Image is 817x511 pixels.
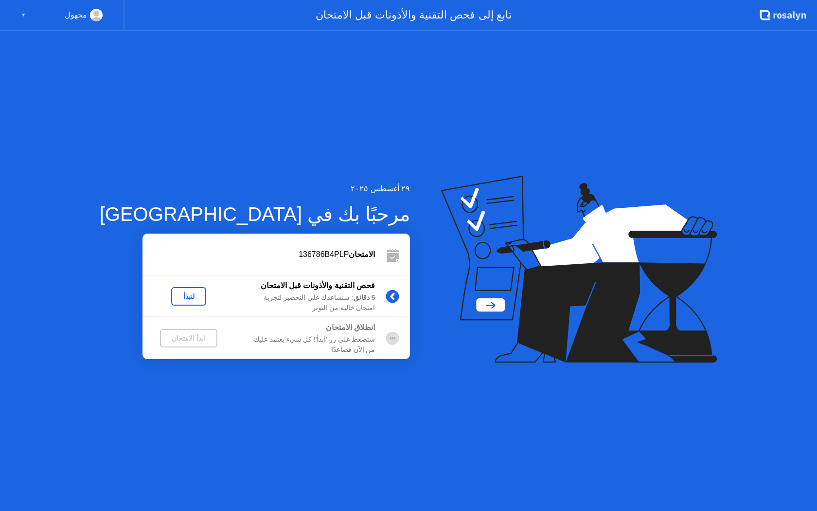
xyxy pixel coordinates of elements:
div: لنبدأ [175,292,202,300]
div: مرحبًا بك في [GEOGRAPHIC_DATA] [100,200,410,229]
button: لنبدأ [171,287,206,306]
div: ابدأ الامتحان [164,334,213,342]
div: 136786B4PLP [142,249,375,260]
b: انطلاق الامتحان [326,323,375,331]
button: ابدأ الامتحان [160,329,217,347]
b: 5 دقائق [354,294,375,301]
div: ٢٩ أغسطس ٢٠٢٥ [100,183,410,195]
b: فحص التقنية والأذونات قبل الامتحان [261,281,375,290]
b: الامتحان [349,250,375,258]
div: ستضغط على زر 'ابدأ'! كل شيء يعتمد عليك من الآن فصاعدًا [235,335,375,355]
div: مجهول [65,9,87,21]
div: : سنساعدك على التحضير لتجربة امتحان خالية من التوتر [235,293,375,313]
div: ▼ [21,9,26,21]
